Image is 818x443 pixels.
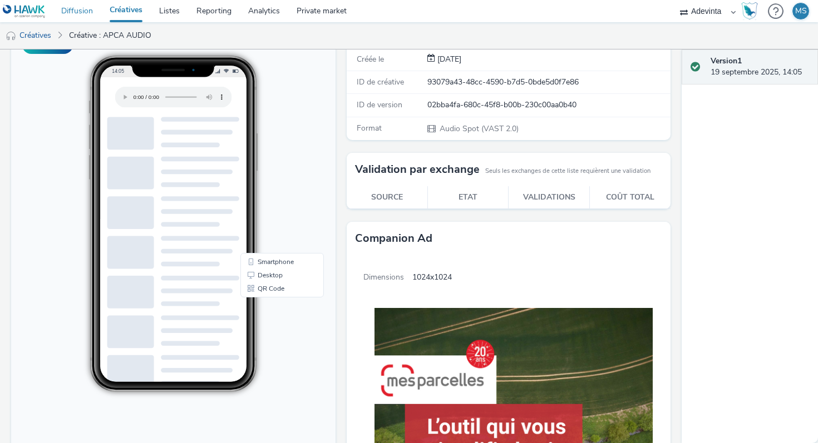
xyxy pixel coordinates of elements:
[231,230,311,243] li: Smartphone
[357,54,384,64] span: Créée le
[357,123,382,133] span: Format
[247,233,283,240] span: Smartphone
[435,54,461,64] span: [DATE]
[247,247,272,253] span: Desktop
[355,230,432,247] h3: Companion Ad
[3,4,46,18] img: undefined Logo
[485,167,651,176] small: Seuls les exchanges de cette liste requièrent une validation
[589,186,671,209] th: Coût total
[247,260,273,267] span: QR Code
[231,257,311,270] li: QR Code
[63,22,157,49] a: Créative : APCA AUDIO
[6,31,17,42] img: audio
[795,3,807,19] div: MS
[101,43,113,49] span: 14:05
[427,77,669,88] div: 93079a43-48cc-4590-b7d5-0bde5d0f7e86
[357,99,402,110] span: ID de version
[427,186,509,209] th: Etat
[355,161,480,178] h3: Validation par exchange
[711,56,810,78] div: 19 septembre 2025, 14:05
[741,2,758,20] img: Hawk Academy
[231,243,311,257] li: Desktop
[509,186,590,209] th: Validations
[357,77,404,87] span: ID de créative
[435,54,461,65] div: Création 19 septembre 2025, 14:05
[347,186,428,209] th: Source
[412,255,452,300] span: 1024x1024
[438,123,519,134] span: Audio Spot (VAST 2.0)
[347,255,412,300] span: Dimensions
[741,2,762,20] a: Hawk Academy
[427,99,669,111] div: 02bba4fa-680c-45f8-b00b-230c00aa0b40
[711,56,742,66] strong: Version 1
